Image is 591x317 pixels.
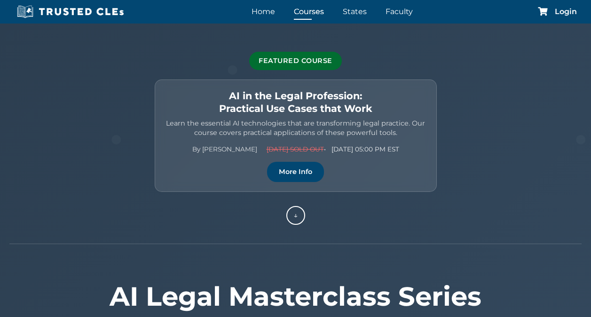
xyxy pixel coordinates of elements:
a: By [PERSON_NAME] [192,145,257,153]
span: ↓ [293,205,298,217]
a: More Info [267,162,324,182]
a: Home [249,5,277,18]
span: [DATE] SOLD OUT [267,145,324,153]
p: Learn the essential AI technologies that are transforming legal practice. Our course covers pract... [165,119,427,137]
h1: AI Legal Masterclass Series [14,281,578,312]
a: States [340,5,369,18]
img: Trusted CLEs [14,5,126,19]
span: • [DATE] 05:00 PM EST [267,144,399,155]
a: Login [555,8,577,16]
a: Faculty [383,5,415,18]
h2: AI in the Legal Profession: Practical Use Cases that Work [165,89,427,115]
div: Featured Course [249,52,342,70]
a: Courses [292,5,326,18]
